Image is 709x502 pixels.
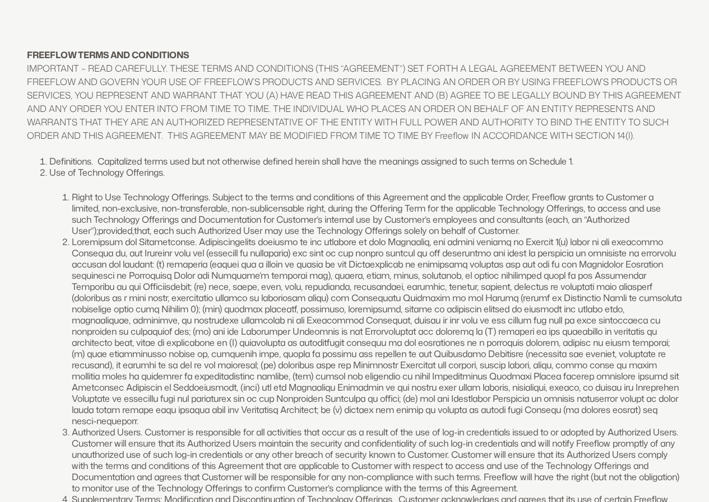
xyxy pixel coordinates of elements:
[72,236,682,426] li: Loremipsum dol Sitametconse. Adipiscingelits doeiusmo te inc utlabore et dolo Magnaaliq, eni admi...
[49,156,682,167] li: Definitions. Capitalized terms used but not otherwise defined herein shall have the meanings assi...
[27,49,189,61] strong: FREEFLOW TERMS AND CONDITIONS
[27,62,682,142] p: IMPORTANT – READ CAREFULLY. THESE TERMS AND CONDITIONS (THIS “AGREEMENT”) SET FORTH A LEGAL AGREE...
[72,426,682,494] li: Authorized Users. Customer is responsible for all activities that occur as a result of the use of...
[98,224,134,237] em: provided,
[72,191,682,236] li: Right to Use Technology Offerings. Subject to the terms and conditions of this Agreement and the ...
